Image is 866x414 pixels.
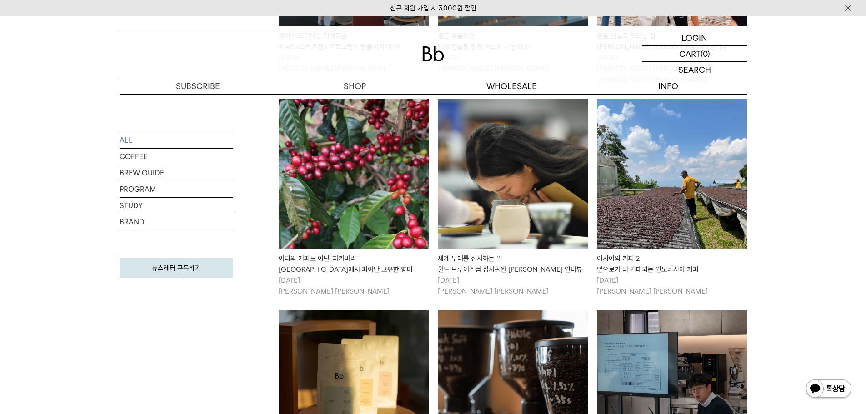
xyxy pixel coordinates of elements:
a: PROGRAM [120,181,233,197]
p: (0) [701,46,710,61]
a: ALL [120,132,233,148]
div: 세계 무대를 심사하는 일 월드 브루어스컵 심사위원 [PERSON_NAME] 인터뷰 [438,253,588,275]
a: SUBSCRIBE [120,78,276,94]
p: [DATE] [PERSON_NAME] [PERSON_NAME] [438,275,588,297]
a: COFFEE [120,149,233,165]
a: BREW GUIDE [120,165,233,181]
a: LOGIN [642,30,747,46]
p: INFO [590,78,747,94]
p: SEARCH [678,62,711,78]
img: 로고 [422,46,444,61]
a: 세계 무대를 심사하는 일월드 브루어스컵 심사위원 크리스티 인터뷰 세계 무대를 심사하는 일월드 브루어스컵 심사위원 [PERSON_NAME] 인터뷰 [DATE][PERSON_NA... [438,99,588,297]
p: [DATE] [PERSON_NAME] [PERSON_NAME] [597,275,747,297]
p: LOGIN [681,30,707,45]
img: 어디의 커피도 아닌 '파카마라'엘살바도르에서 피어난 고유한 향미 [279,99,429,249]
a: CART (0) [642,46,747,62]
a: BRAND [120,214,233,230]
a: SHOP [276,78,433,94]
img: 아시아의 커피 2앞으로가 더 기대되는 인도네시아 커피 [597,99,747,249]
div: 아시아의 커피 2 앞으로가 더 기대되는 인도네시아 커피 [597,253,747,275]
a: 뉴스레터 구독하기 [120,258,233,278]
a: STUDY [120,198,233,214]
p: [DATE] [PERSON_NAME] [PERSON_NAME] [279,275,429,297]
a: 신규 회원 가입 시 3,000원 할인 [390,4,476,12]
p: CART [679,46,701,61]
img: 카카오톡 채널 1:1 채팅 버튼 [805,379,852,400]
img: 세계 무대를 심사하는 일월드 브루어스컵 심사위원 크리스티 인터뷰 [438,99,588,249]
div: 어디의 커피도 아닌 '파카마라' [GEOGRAPHIC_DATA]에서 피어난 고유한 향미 [279,253,429,275]
p: WHOLESALE [433,78,590,94]
a: 어디의 커피도 아닌 '파카마라'엘살바도르에서 피어난 고유한 향미 어디의 커피도 아닌 '파카마라'[GEOGRAPHIC_DATA]에서 피어난 고유한 향미 [DATE][PERSON... [279,99,429,297]
a: 아시아의 커피 2앞으로가 더 기대되는 인도네시아 커피 아시아의 커피 2앞으로가 더 기대되는 인도네시아 커피 [DATE][PERSON_NAME] [PERSON_NAME] [597,99,747,297]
